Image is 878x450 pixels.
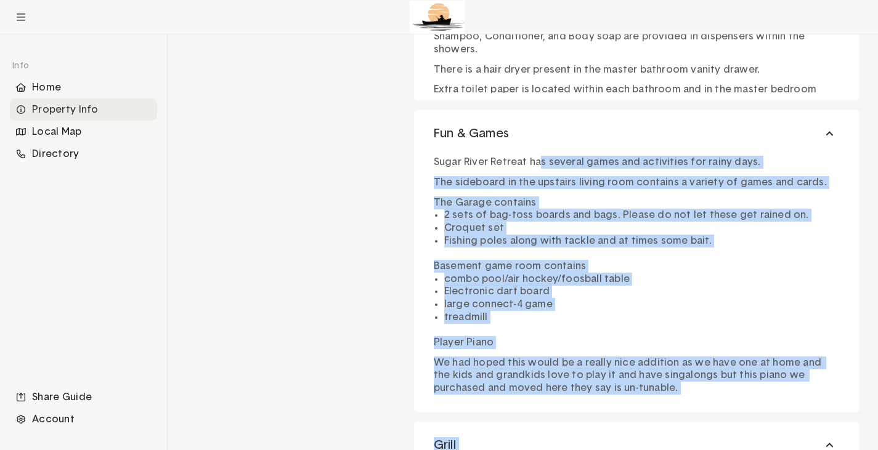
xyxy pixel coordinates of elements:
[434,336,840,349] p: Player Piano
[10,143,157,165] div: Directory
[410,1,464,34] img: Logo
[10,386,157,408] div: Share Guide
[10,121,157,143] div: Local Map
[444,285,840,298] li: Electronic dart board
[444,235,840,247] li: Fishing poles along with tackle and at times some bait.
[434,83,840,109] p: Extra toilet paper is located within each bathroom and in the master bedroom closet.
[434,156,840,169] p: Sugar River Retreat has several games and activities for rainy days.
[434,126,509,142] span: Fun & Games
[434,260,840,273] p: Basement game room contains
[434,30,840,56] p: Shampoo, Conditioner, and Body soap are provided in dispensers within the showers.
[434,356,840,395] p: We had hoped this would be a really nice addition as we have one at home and the kids and grandki...
[444,298,840,311] li: large connect-4 game
[10,121,157,143] li: Navigation item
[414,110,860,157] button: Fun & Games
[444,311,840,324] li: treadmill
[10,98,157,121] div: Property Info
[10,143,157,165] li: Navigation item
[444,273,840,286] li: combo pool/air hockey/foosball table
[10,76,157,98] div: Home
[444,222,840,235] li: Croquet set
[10,76,157,98] li: Navigation item
[434,63,840,76] p: There is a hair dryer present in the master bathroom vanity drawer.
[434,196,840,209] p: The Garage contains
[10,98,157,121] li: Navigation item
[444,209,840,222] li: 2 sets of bag-toss boards and bags. Please do not let these get rained on.
[10,386,157,408] li: Navigation item
[434,176,840,189] p: The sideboard in the upstairs living room contains a variety of games and cards.
[10,408,157,430] li: Navigation item
[10,408,157,430] div: Account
